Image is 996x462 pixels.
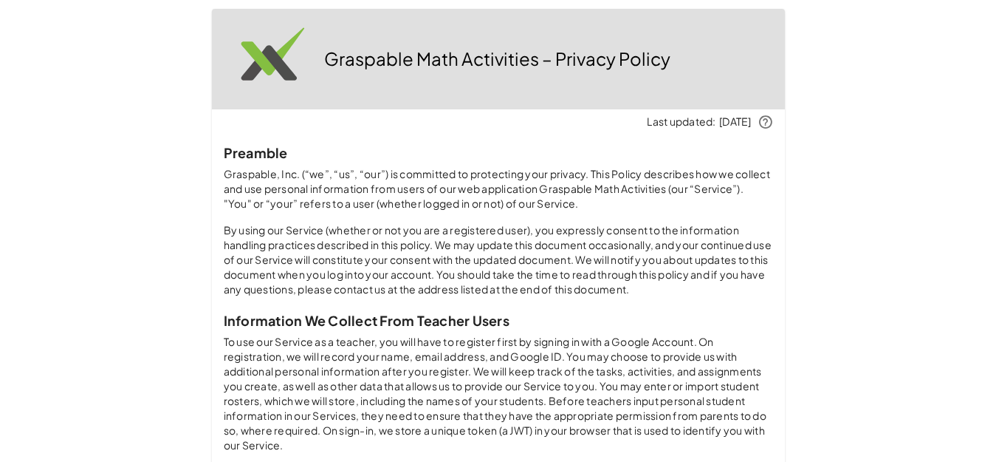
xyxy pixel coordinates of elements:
[224,144,773,161] h3: Preamble
[224,312,773,329] h3: Information We Collect From Teacher Users
[224,167,773,211] p: Graspable, Inc. (“we”, “us”, “our”) is committed to protecting your privacy. This Policy describe...
[224,335,773,453] p: To use our Service as a teacher, you will have to register first by signing in with a Google Acco...
[224,223,773,297] p: By using our Service (whether or not you are a registered user), you expressly consent to the inf...
[224,15,312,103] img: gm-logo-CxLEg8GM.svg
[212,9,785,109] div: Graspable Math Activities – Privacy Policy
[224,115,773,129] p: Last updated: [DATE]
